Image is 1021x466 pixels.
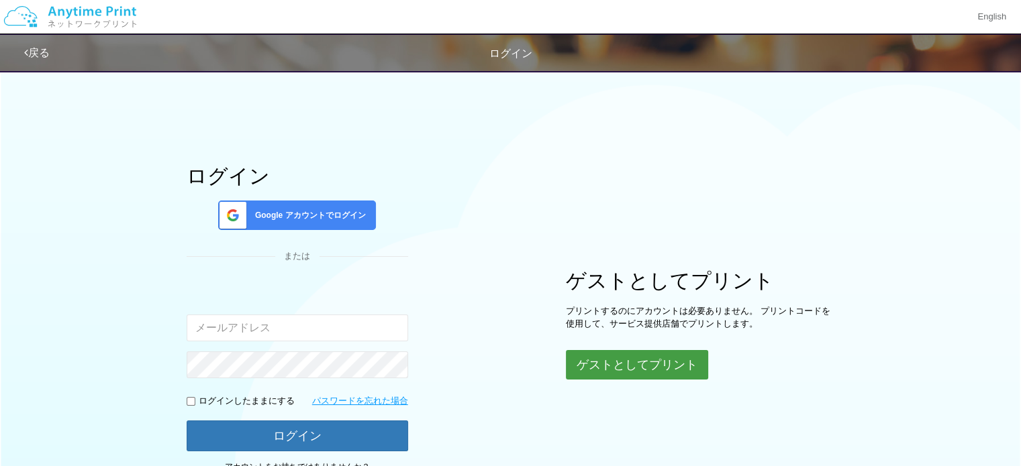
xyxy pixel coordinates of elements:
button: ログイン [187,420,408,451]
a: 戻る [24,47,50,58]
p: プリントするのにアカウントは必要ありません。 プリントコードを使用して、サービス提供店舗でプリントします。 [566,305,834,330]
h1: ゲストとしてプリント [566,270,834,292]
input: メールアドレス [187,314,408,341]
button: ゲストとしてプリント [566,350,708,380]
span: Google アカウントでログイン [250,210,366,221]
span: ログイン [489,48,532,59]
h1: ログイン [187,165,408,187]
p: ログインしたままにする [199,395,295,408]
div: または [187,250,408,263]
a: パスワードを忘れた場合 [312,395,408,408]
